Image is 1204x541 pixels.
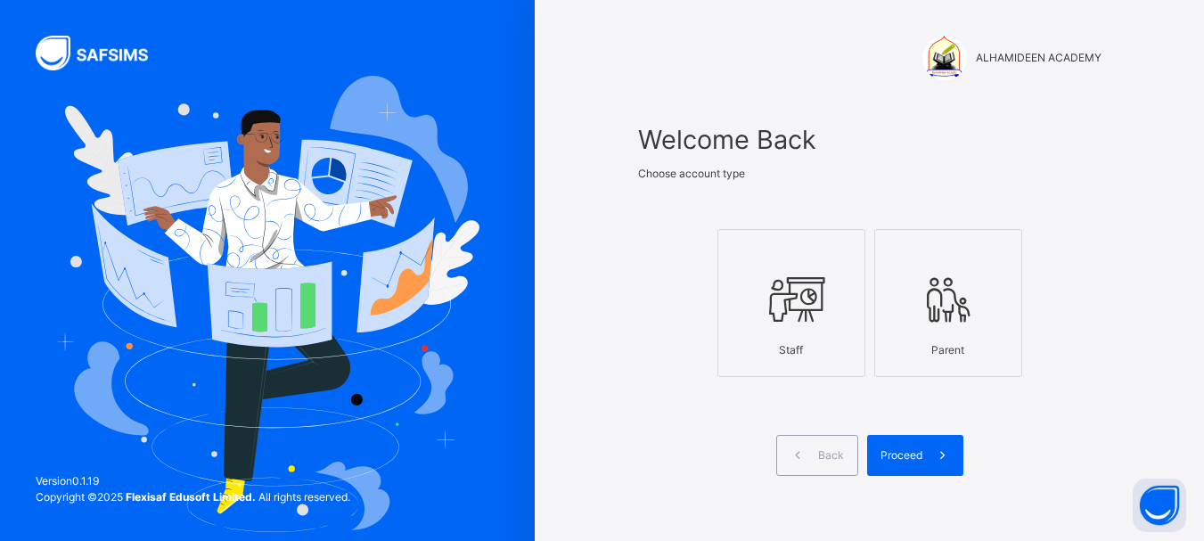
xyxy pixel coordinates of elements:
[638,167,745,180] span: Choose account type
[976,50,1102,66] span: ALHAMIDEEN ACADEMY
[727,333,856,367] div: Staff
[55,76,479,532] img: Hero Image
[36,473,350,489] span: Version 0.1.19
[880,447,922,463] span: Proceed
[884,333,1012,367] div: Parent
[818,447,844,463] span: Back
[36,490,350,504] span: Copyright © 2025 All rights reserved.
[126,490,256,504] strong: Flexisaf Edusoft Limited.
[36,36,169,70] img: SAFSIMS Logo
[1133,479,1186,532] button: Open asap
[638,120,1102,159] span: Welcome Back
